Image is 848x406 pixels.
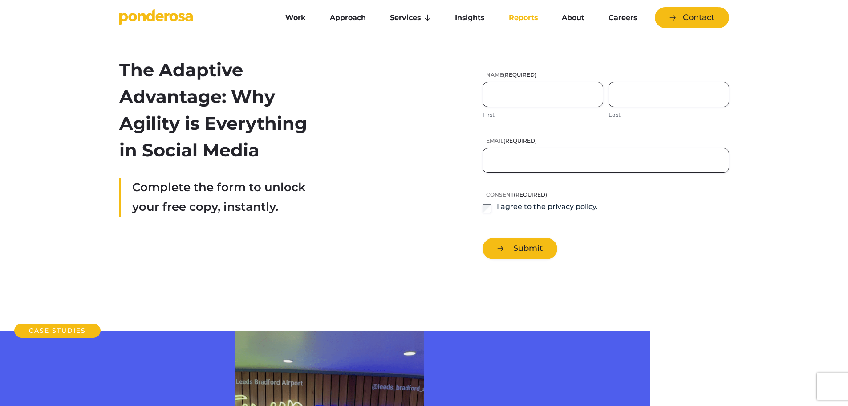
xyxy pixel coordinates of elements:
a: Contact [655,7,729,28]
label: I agree to the privacy policy. [497,202,598,213]
span: (Required) [514,191,547,198]
a: Go to homepage [119,9,262,27]
a: Insights [445,8,495,27]
span: (Required) [503,71,536,78]
a: Approach [320,8,376,27]
label: First [483,111,603,119]
a: Reports [499,8,548,27]
button: Submit [483,238,557,259]
label: Email [483,137,729,144]
a: Services [380,8,441,27]
legend: Consent [483,191,547,198]
label: Last [609,111,729,119]
div: Complete the form to unlock your free copy, instantly. [119,178,314,217]
span: (Required) [503,137,537,144]
h2: The Adaptive Advantage: Why Agility is Everything in Social Media [119,57,314,164]
a: About [552,8,595,27]
a: Careers [598,8,647,27]
legend: Name [483,71,536,78]
a: Work [275,8,316,27]
h2: Case Studies [14,324,101,338]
